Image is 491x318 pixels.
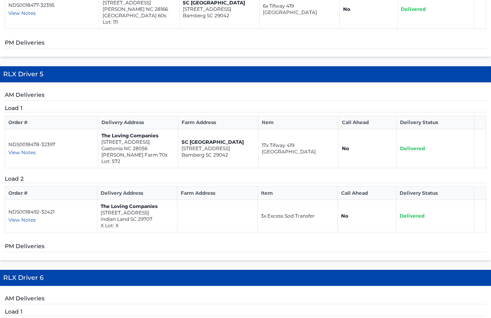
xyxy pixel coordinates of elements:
p: [STREET_ADDRESS] [182,145,255,152]
p: [PERSON_NAME] Farm 70s Lot: 572 [101,152,175,165]
h5: PM Deliveries [5,39,486,49]
th: Delivery Address [98,116,178,129]
th: Delivery Status [396,187,474,200]
th: Call Ahead [338,116,396,129]
td: 17x Tifway 419 [GEOGRAPHIC_DATA] [258,129,338,168]
h5: Load 1 [5,308,486,316]
span: View Notes [8,10,36,16]
p: [GEOGRAPHIC_DATA] 60s Lot: 111 [103,12,176,25]
span: Delivered [400,213,424,219]
p: The Loving Companies [101,132,175,139]
p: The Loving Companies [101,203,174,210]
th: Item [258,116,338,129]
td: 3x Excess Sod Transfer [257,200,337,232]
h5: Load 2 [5,175,486,183]
th: Item [257,187,337,200]
th: Farm Address [177,187,257,200]
span: View Notes [8,217,36,223]
p: Indian Land SC 29707 [101,216,174,222]
span: View Notes [8,149,36,155]
th: Order # [5,187,97,200]
span: Delivered [400,145,425,151]
strong: No [343,6,350,12]
p: [STREET_ADDRESS] [101,139,175,145]
p: Bamberg SC 29042 [182,152,255,158]
h5: PM Deliveries [5,242,486,252]
p: Gastonia NC 28056 [101,145,175,152]
p: [STREET_ADDRESS] [183,6,256,12]
h5: Load 1 [5,104,486,112]
th: Order # [5,116,98,129]
p: NDS0018478-32397 [8,141,95,148]
p: NDS0018492-32421 [8,209,94,215]
p: NDS0018477-32395 [8,2,96,8]
th: Farm Address [178,116,258,129]
th: Delivery Status [396,116,474,129]
th: Call Ahead [337,187,396,200]
p: [PERSON_NAME] NC 28166 [103,6,176,12]
th: Delivery Address [97,187,177,200]
strong: No [341,213,348,219]
p: X Lot: X [101,222,174,229]
h5: AM Deliveries [5,91,486,101]
p: [STREET_ADDRESS] [101,210,174,216]
strong: No [342,145,349,151]
p: SC [GEOGRAPHIC_DATA] [182,139,255,145]
p: Bamberg SC 29042 [183,12,256,19]
h5: AM Deliveries [5,294,486,304]
span: Delivered [401,6,426,12]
